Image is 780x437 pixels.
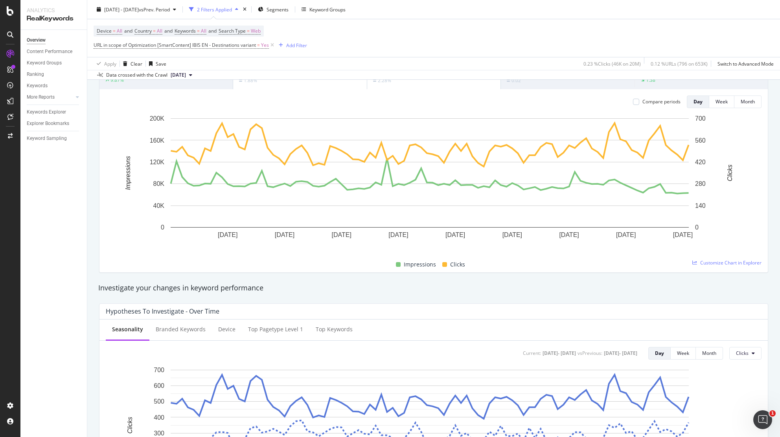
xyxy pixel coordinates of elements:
[106,114,754,251] svg: A chart.
[753,410,772,429] iframe: Intercom live chat
[219,28,246,34] span: Search Type
[139,6,170,13] span: vs Prev. Period
[218,325,235,333] div: Device
[150,115,165,122] text: 200K
[104,6,139,13] span: [DATE] - [DATE]
[27,82,48,90] div: Keywords
[27,93,74,101] a: More Reports
[154,430,164,436] text: 300
[27,108,81,116] a: Keywords Explorer
[146,57,166,70] button: Save
[154,367,164,373] text: 700
[445,231,465,238] text: [DATE]
[124,28,132,34] span: and
[604,350,637,356] div: [DATE] - [DATE]
[267,6,289,13] span: Segments
[717,60,774,67] div: Switch to Advanced Mode
[113,28,116,34] span: =
[154,398,164,405] text: 500
[167,70,195,80] button: [DATE]
[241,6,248,13] div: times
[154,382,164,389] text: 600
[523,350,541,356] div: Current:
[648,347,671,360] button: Day
[309,6,346,13] div: Keyword Groups
[673,231,693,238] text: [DATE]
[692,259,762,266] a: Customize Chart in Explorer
[700,259,762,266] span: Customize Chart in Explorer
[696,347,723,360] button: Month
[769,410,776,417] span: 1
[27,119,69,128] div: Explorer Bookmarks
[117,26,122,37] span: All
[197,28,200,34] span: =
[404,260,436,269] span: Impressions
[298,3,349,16] button: Keyword Groups
[106,307,219,315] div: Hypotheses to Investigate - Over Time
[131,60,142,67] div: Clear
[27,70,81,79] a: Ranking
[275,231,294,238] text: [DATE]
[127,417,133,433] text: Clicks
[671,347,696,360] button: Week
[27,36,81,44] a: Overview
[378,77,391,84] div: 2.28%
[27,70,44,79] div: Ranking
[27,82,81,90] a: Keywords
[175,28,196,34] span: Keywords
[27,59,62,67] div: Keyword Groups
[154,414,164,420] text: 400
[583,60,641,67] div: 0.23 % Clicks ( 46K on 20M )
[27,36,46,44] div: Overview
[276,40,307,50] button: Add Filter
[156,325,206,333] div: Branded Keywords
[694,98,703,105] div: Day
[695,115,706,122] text: 700
[502,231,522,238] text: [DATE]
[164,28,173,34] span: and
[507,79,510,82] img: Equal
[27,48,72,56] div: Content Performance
[98,283,769,293] div: Investigate your changes in keyword performance
[388,231,408,238] text: [DATE]
[616,231,636,238] text: [DATE]
[27,59,81,67] a: Keyword Groups
[543,350,576,356] div: [DATE] - [DATE]
[106,72,167,79] div: Data crossed with the Crawl
[97,28,112,34] span: Device
[27,6,81,14] div: Analytics
[201,26,206,37] span: All
[150,137,165,143] text: 160K
[134,28,152,34] span: Country
[247,28,250,34] span: =
[27,48,81,56] a: Content Performance
[218,231,237,238] text: [DATE]
[27,108,66,116] div: Keywords Explorer
[736,350,749,356] span: Clicks
[261,40,269,51] span: Yes
[511,77,521,84] div: 0.02
[695,180,706,187] text: 280
[651,60,708,67] div: 0.12 % URLs ( 796 on 653K )
[255,3,292,16] button: Segments
[642,98,681,105] div: Compare periods
[559,231,579,238] text: [DATE]
[687,95,709,108] button: Day
[286,42,307,48] div: Add Filter
[244,77,257,84] div: 1.88%
[125,156,131,190] text: Impressions
[94,3,179,16] button: [DATE] - [DATE]vsPrev. Period
[27,14,81,23] div: RealKeywords
[104,60,116,67] div: Apply
[741,98,755,105] div: Month
[153,180,165,187] text: 80K
[94,42,256,48] span: URL in scope of Optimization [SmartContent] IBIS EN - Destinations variant
[727,165,733,182] text: Clicks
[208,28,217,34] span: and
[695,159,706,165] text: 420
[120,57,142,70] button: Clear
[27,134,81,143] a: Keyword Sampling
[248,325,303,333] div: Top pagetype Level 1
[27,119,81,128] a: Explorer Bookmarks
